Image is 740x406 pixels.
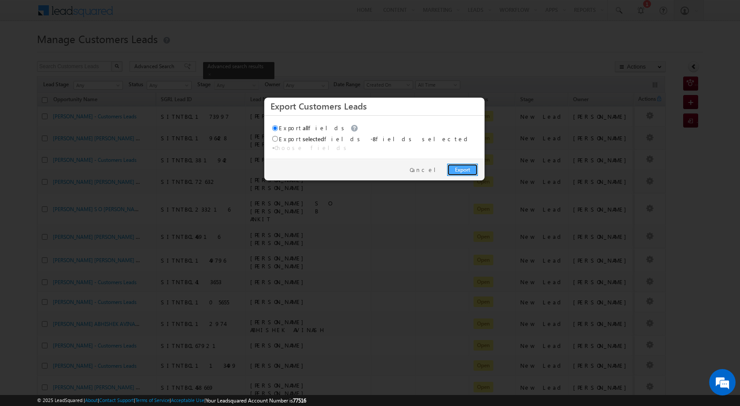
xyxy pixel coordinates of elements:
em: Start Chat [120,271,160,283]
span: 77516 [293,397,306,404]
img: d_60004797649_company_0_60004797649 [15,46,37,58]
label: Export fields [272,124,360,132]
span: selected [303,135,324,143]
a: Terms of Service [135,397,170,403]
div: Chat with us now [46,46,148,58]
a: Choose fields [274,144,350,151]
a: About [85,397,98,403]
a: Export [447,164,478,176]
span: - fields selected [370,135,471,143]
span: 8 [373,135,376,143]
span: © 2025 LeadSquared | | | | | [37,396,306,405]
div: Minimize live chat window [144,4,166,26]
label: Export fields [272,135,363,143]
textarea: Type your message and hit 'Enter' [11,81,161,263]
a: Contact Support [99,397,134,403]
input: Exportallfields [272,125,278,131]
input: Exportselectedfields [272,136,278,142]
a: Cancel [410,166,443,174]
span: all [303,124,308,132]
span: Your Leadsquared Account Number is [206,397,306,404]
a: Acceptable Use [171,397,204,403]
h3: Export Customers Leads [270,98,478,113]
span: - [272,144,350,151]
